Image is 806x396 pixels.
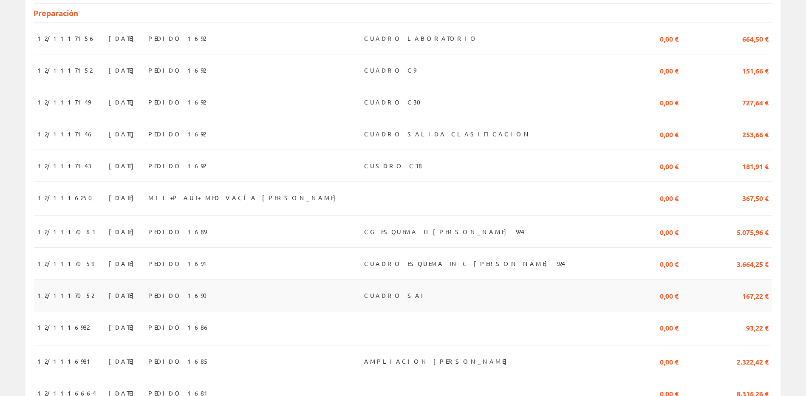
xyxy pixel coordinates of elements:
span: 0,00 € [660,354,679,368]
span: [DATE] [109,354,138,368]
span: MT L+P AUT+ MED VACÍA [PERSON_NAME] [148,190,340,205]
span: [DATE] [109,288,138,303]
span: PEDIDO 1692 [148,63,206,77]
span: 12/1117052 [37,288,94,303]
span: CUADRO LABORATORIO [364,31,478,45]
span: 12/1117146 [37,127,94,141]
span: CUSDRO C38 [364,158,422,173]
span: PEDIDO 1689 [148,224,206,239]
span: CUADRO C9 [364,63,416,77]
span: 367,50 € [742,190,769,205]
span: [DATE] [109,158,138,173]
span: [DATE] [109,63,138,77]
span: 2.322,42 € [737,354,769,368]
span: 12/1117061 [37,224,99,239]
span: AMPLIACION [PERSON_NAME] [364,354,511,368]
span: 12/1117143 [37,158,91,173]
span: [DATE] [109,320,138,334]
span: 167,22 € [742,288,769,303]
span: 3.664,25 € [737,256,769,271]
span: 253,66 € [742,127,769,141]
span: 12/1117156 [37,31,96,45]
span: Preparación [33,8,78,18]
span: CG ESQUEMA TT [PERSON_NAME] 924 [364,224,524,239]
span: 727,64 € [742,95,769,109]
span: 0,00 € [660,190,679,205]
span: [DATE] [109,31,138,45]
span: 12/1117059 [37,256,94,271]
span: 0,00 € [660,256,679,271]
span: 12/1116982 [37,320,89,334]
span: 0,00 € [660,95,679,109]
span: 5.075,96 € [737,224,769,239]
span: PEDIDO 1692 [148,127,206,141]
span: 0,00 € [660,224,679,239]
span: PEDIDO 1692 [148,158,206,173]
span: 664,50 € [742,31,769,45]
span: PEDIDO 1690 [148,288,212,303]
span: [DATE] [109,190,138,205]
span: PEDIDO 1691 [148,256,210,271]
span: PEDIDO 1692 [148,31,206,45]
span: 0,00 € [660,127,679,141]
span: PEDIDO 1686 [148,320,210,334]
span: CUADRO SALIDA CLASIFICACION [364,127,531,141]
span: 0,00 € [660,31,679,45]
span: 12/1116981 [37,354,94,368]
span: [DATE] [109,95,138,109]
span: CUADRO C30 [364,95,426,109]
span: 12/1117149 [37,95,90,109]
span: [DATE] [109,127,138,141]
span: 0,00 € [660,288,679,303]
span: 93,22 € [746,320,769,334]
span: 12/1116250 [37,190,97,205]
span: PEDIDO 1685 [148,354,209,368]
span: [DATE] [109,224,138,239]
span: [DATE] [109,256,138,271]
span: 181,91 € [742,158,769,173]
span: 12/1117152 [37,63,92,77]
span: 0,00 € [660,63,679,77]
span: 0,00 € [660,320,679,334]
span: 0,00 € [660,158,679,173]
span: 151,66 € [742,63,769,77]
span: CUADRO SAI [364,288,427,303]
span: PEDIDO 1692 [148,95,206,109]
span: CUADRO ESQUEMA TN-C [PERSON_NAME] 924 [364,256,565,271]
